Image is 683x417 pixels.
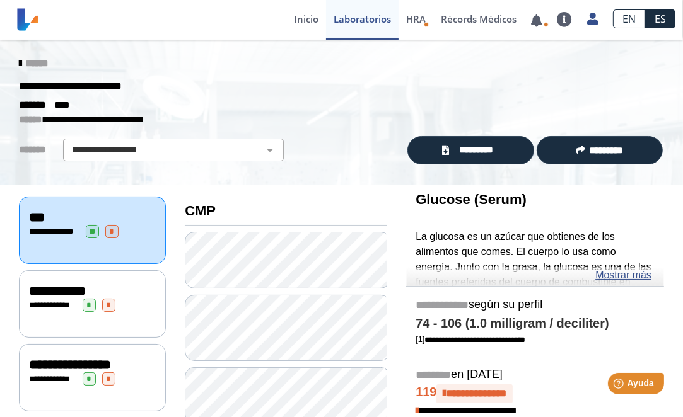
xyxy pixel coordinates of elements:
[416,229,655,395] p: La glucosa es un azúcar que obtienes de los alimentos que comes. El cuerpo lo usa como energía. J...
[185,203,216,219] b: CMP
[613,9,645,28] a: EN
[416,298,655,312] h5: según su perfil
[571,368,669,403] iframe: Help widget launcher
[416,316,655,331] h4: 74 - 106 (1.0 milligram / deciliter)
[416,334,525,344] a: [1]
[645,9,675,28] a: ES
[416,191,527,207] b: Glucose (Serum)
[406,13,426,25] span: HRA
[595,268,651,283] a: Mostrar más
[416,384,655,403] h4: 119
[416,368,655,382] h5: en [DATE]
